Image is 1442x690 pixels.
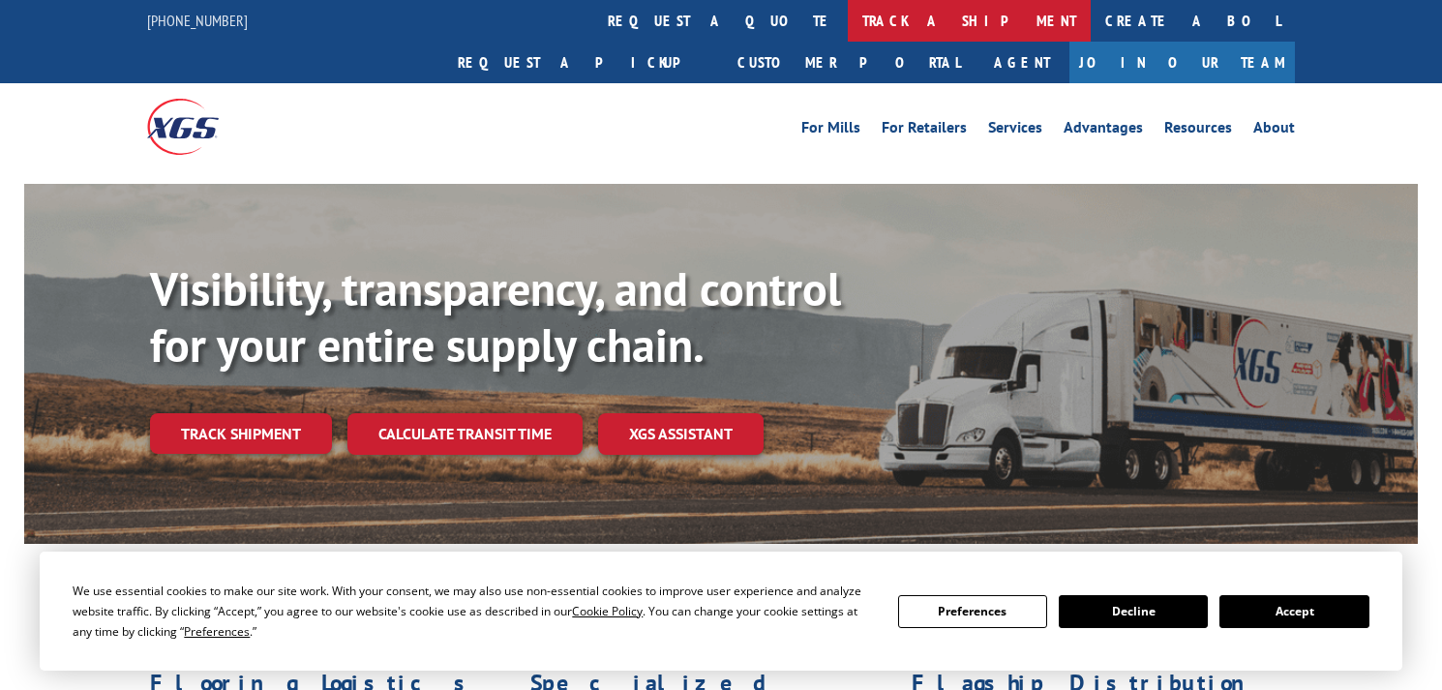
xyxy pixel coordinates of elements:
button: Decline [1059,595,1208,628]
button: Preferences [898,595,1047,628]
b: Visibility, transparency, and control for your entire supply chain. [150,258,841,375]
a: For Mills [801,120,860,141]
div: Cookie Consent Prompt [40,552,1402,671]
a: [PHONE_NUMBER] [147,11,248,30]
button: Accept [1219,595,1368,628]
a: About [1253,120,1295,141]
a: Customer Portal [723,42,975,83]
a: Agent [975,42,1069,83]
span: Cookie Policy [572,603,643,619]
a: For Retailers [882,120,967,141]
a: Request a pickup [443,42,723,83]
a: Resources [1164,120,1232,141]
a: Join Our Team [1069,42,1295,83]
a: Advantages [1064,120,1143,141]
span: Preferences [184,623,250,640]
div: We use essential cookies to make our site work. With your consent, we may also use non-essential ... [73,581,874,642]
a: Track shipment [150,413,332,454]
a: Calculate transit time [347,413,583,455]
a: Services [988,120,1042,141]
a: XGS ASSISTANT [598,413,764,455]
